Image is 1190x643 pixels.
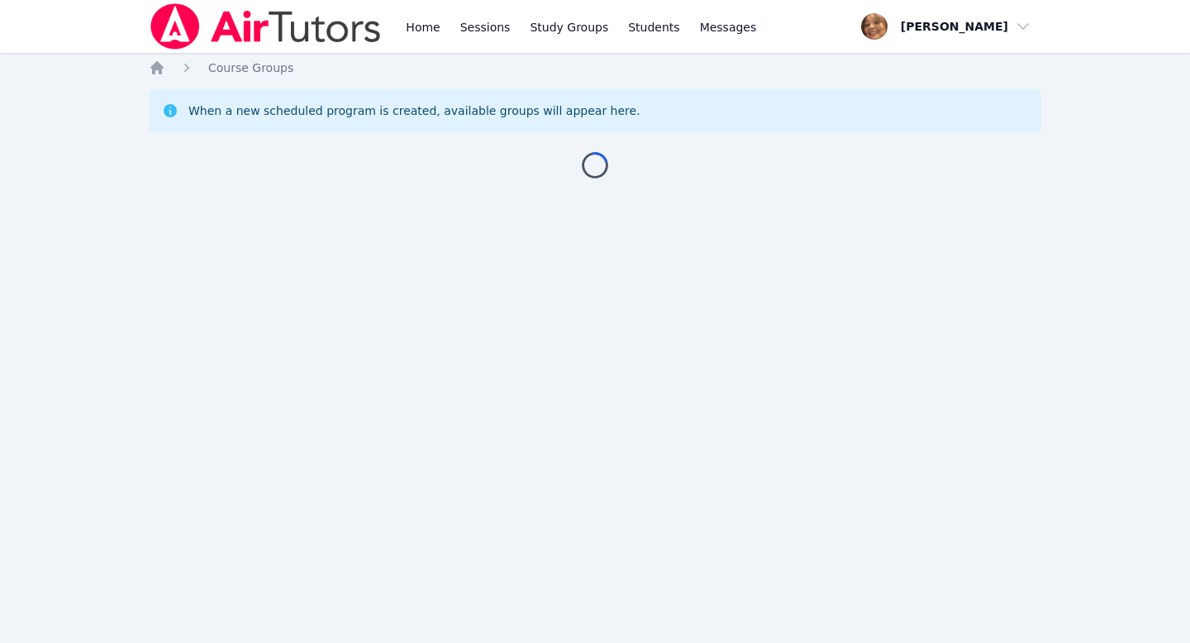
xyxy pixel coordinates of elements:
span: Messages [700,19,757,36]
img: Air Tutors [149,3,383,50]
a: Course Groups [208,60,293,76]
div: When a new scheduled program is created, available groups will appear here. [188,102,640,119]
nav: Breadcrumb [149,60,1041,76]
span: Course Groups [208,61,293,74]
